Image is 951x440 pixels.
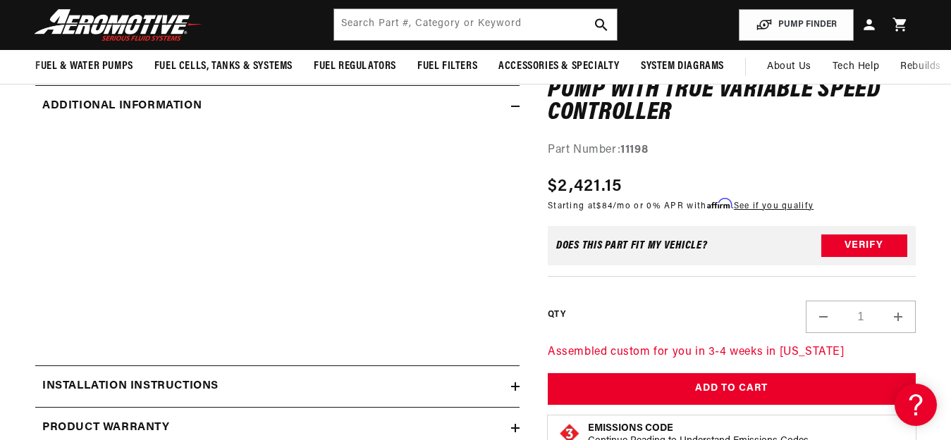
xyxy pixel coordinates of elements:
[42,97,202,115] h2: Additional information
[407,50,488,83] summary: Fuel Filters
[586,9,617,40] button: search button
[900,59,941,75] span: Rebuilds
[548,309,565,321] label: QTY
[35,86,520,127] summary: Additional information
[35,366,520,407] summary: Installation Instructions
[588,423,673,434] strong: Emissions Code
[144,50,303,83] summary: Fuel Cells, Tanks & Systems
[620,144,648,156] strong: 11198
[42,127,437,348] iframe: YouTube video player
[822,50,890,84] summary: Tech Help
[334,9,617,40] input: Search by Part Number, Category or Keyword
[417,59,477,74] span: Fuel Filters
[303,50,407,83] summary: Fuel Regulators
[556,241,708,252] div: Does This part fit My vehicle?
[488,50,630,83] summary: Accessories & Specialty
[30,8,207,42] img: Aeromotive
[548,344,916,363] p: Assembled custom for you in 3-4 weeks in [US_STATE]
[42,419,170,437] h2: Product warranty
[707,199,732,209] span: Affirm
[821,235,907,258] button: Verify
[641,59,724,74] span: System Diagrams
[154,59,293,74] span: Fuel Cells, Tanks & Systems
[548,58,916,125] h1: 10.0 GPM Brushless In-Line Fuel Pump with True Variable Speed Controller
[548,142,916,160] div: Part Number:
[42,377,219,396] h2: Installation Instructions
[756,50,822,84] a: About Us
[734,202,814,210] a: See if you qualify - Learn more about Affirm Financing (opens in modal)
[596,202,613,210] span: $84
[25,50,144,83] summary: Fuel & Water Pumps
[833,59,879,75] span: Tech Help
[498,59,620,74] span: Accessories & Specialty
[35,59,133,74] span: Fuel & Water Pumps
[548,373,916,405] button: Add to Cart
[630,50,735,83] summary: System Diagrams
[739,9,854,41] button: PUMP FINDER
[548,174,622,199] span: $2,421.15
[314,59,396,74] span: Fuel Regulators
[767,61,811,72] span: About Us
[548,199,814,213] p: Starting at /mo or 0% APR with .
